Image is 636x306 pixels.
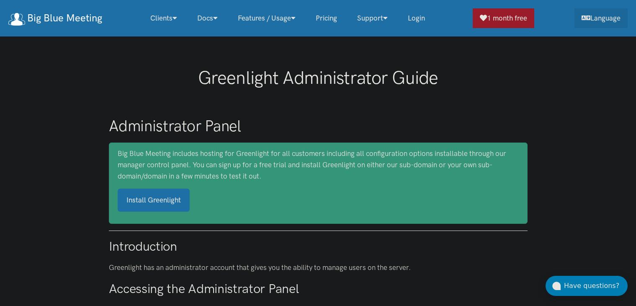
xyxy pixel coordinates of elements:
[109,238,528,255] h2: Introduction
[8,9,102,27] a: Big Blue Meeting
[347,9,398,27] a: Support
[546,276,628,296] button: Have questions?
[564,280,628,291] div: Have questions?
[398,9,435,27] a: Login
[118,189,190,212] a: Install Greenlight
[109,262,528,273] p: Greenlight has an administrator account that gives you the ability to manage users on the server.
[306,9,347,27] a: Pricing
[187,9,228,27] a: Docs
[8,13,25,26] img: logo
[228,9,306,27] a: Features / Usage
[109,116,528,136] h1: Administrator Panel
[118,148,519,182] p: Big Blue Meeting includes hosting for Greenlight for all customers including all configuration op...
[473,8,534,28] a: 1 month free
[574,8,628,28] a: Language
[140,9,187,27] a: Clients
[109,67,528,89] h1: Greenlight Administrator Guide
[109,280,528,298] h2: Accessing the Administrator Panel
